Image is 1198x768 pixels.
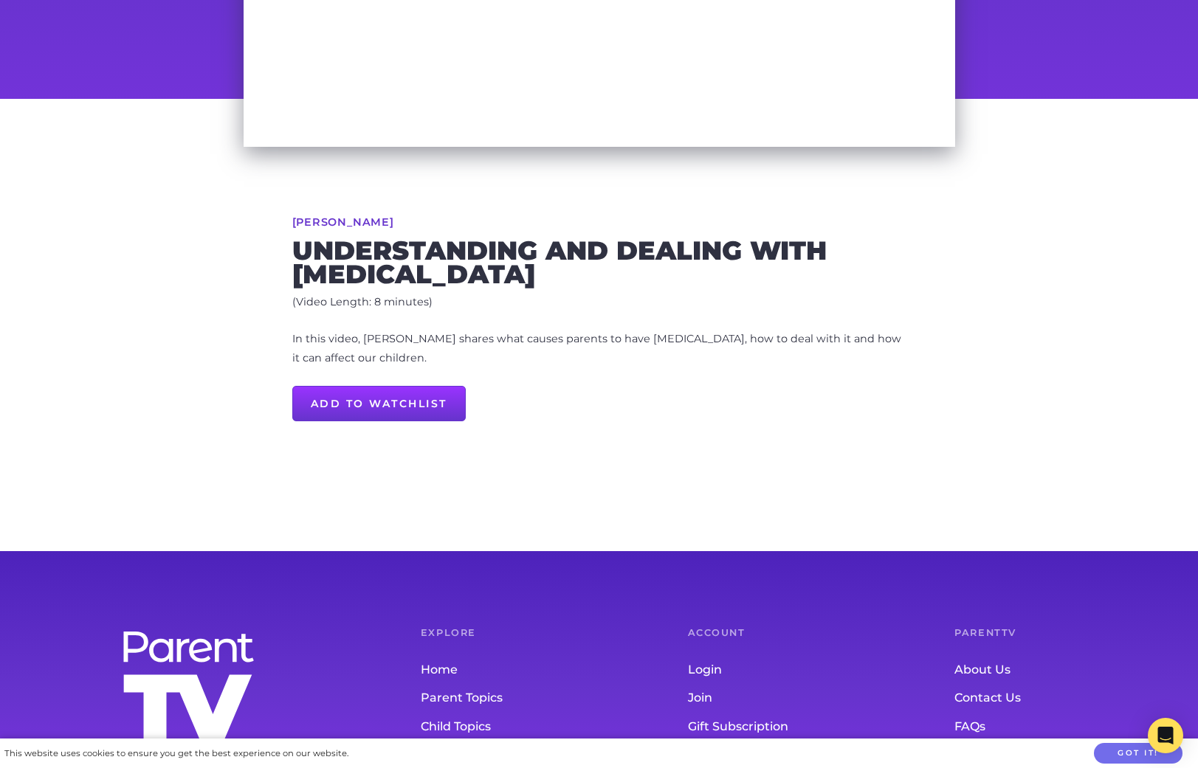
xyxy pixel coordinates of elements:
a: Parent Topics [421,685,629,713]
div: Open Intercom Messenger [1148,718,1183,753]
div: This website uses cookies to ensure you get the best experience on our website. [4,746,348,761]
p: In this video, [PERSON_NAME] shares what causes parents to have [MEDICAL_DATA], how to deal with ... [292,330,906,368]
p: (Video Length: 8 minutes) [292,293,906,312]
h2: Understanding and Dealing with [MEDICAL_DATA] [292,239,906,286]
a: Child Topics [421,713,629,741]
a: Gift Subscription [688,713,896,741]
h6: Explore [421,629,629,638]
a: [PERSON_NAME] [292,217,394,227]
a: Add to Watchlist [292,386,466,421]
a: Join [688,685,896,713]
h6: ParentTV [954,629,1163,638]
button: Got it! [1094,743,1182,764]
a: FAQs [954,713,1163,741]
img: parenttv-logo-stacked-white.f9d0032.svg [118,628,258,747]
a: Contact Us [954,685,1163,713]
a: Login [688,656,896,684]
h6: Account [688,629,896,638]
a: About Us [954,656,1163,684]
a: Home [421,656,629,684]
